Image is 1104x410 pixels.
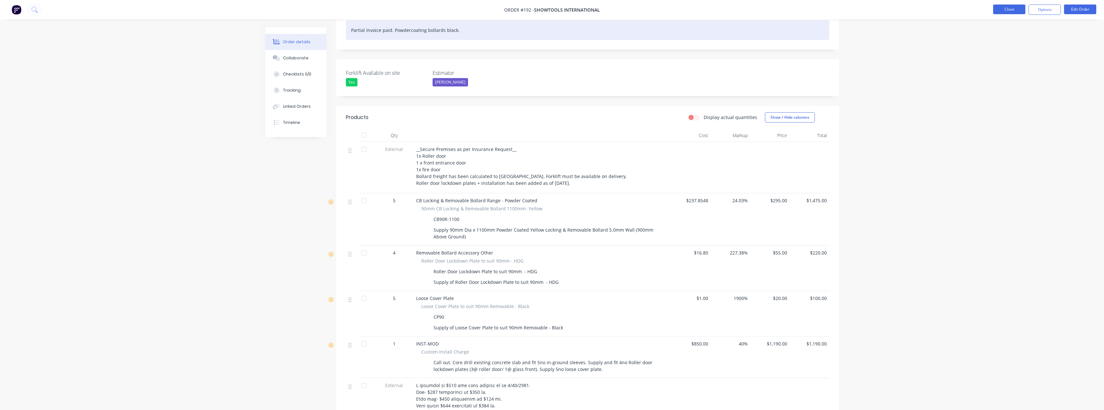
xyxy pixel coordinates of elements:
button: Edit Order [1064,5,1096,14]
label: Estimator [433,69,513,77]
span: $100.00 [792,295,827,302]
span: __Secure Premises as per Insurance Request__ 1x Roller door 1 x front entrance door 1x fire door ... [416,146,627,186]
div: Qty [375,129,414,142]
span: 5 [393,295,396,302]
div: Supply of Roller Door Lockdown Plate to suit 90mm - HDG [431,277,561,287]
span: $237.8548 [674,197,708,204]
span: 227.38% [713,249,748,256]
span: 4 [393,249,396,256]
button: Tracking [265,82,327,98]
label: Display actual quantities [704,114,757,121]
button: Options [1029,5,1061,15]
span: External [377,382,411,389]
img: Factory [12,5,21,15]
span: External [377,146,411,153]
div: Cost [671,129,711,142]
span: 1900% [713,295,748,302]
button: Linked Orders [265,98,327,115]
span: Custom Install Charge [421,348,469,355]
span: Loose Cover Plate to suit 90mm Removable - Black [421,303,529,310]
button: Show / Hide columns [765,112,815,123]
div: Supply 90mm Dia x 1100mm Powder Coated Yellow Locking & Removable Bollard 5.0mm Wall (900mm Above... [431,225,664,241]
div: Roller Door Lockdown Plate to suit 90mm - HDG [431,267,540,276]
span: $16.80 [674,249,708,256]
span: $1,190.00 [753,340,787,347]
div: Checklists 0/0 [283,71,311,77]
div: Collaborate [283,55,308,61]
div: CB90R-1100 [431,215,462,224]
label: Forklift Avaliable on site [346,69,426,77]
span: $55.00 [753,249,787,256]
button: Order details [265,34,327,50]
span: $850.00 [674,340,708,347]
div: Tracking [283,87,301,93]
div: Total [790,129,829,142]
div: Price [750,129,790,142]
span: Roller Door Lockdown Plate to suit 90mm - HDG [421,257,523,264]
div: Linked Orders [283,104,311,109]
button: Close [993,5,1025,14]
div: Call out. Core drill existing concrete slab and fit 5no in-ground sleeves. Supply and fit 4no Rol... [431,358,664,374]
span: $20.00 [753,295,787,302]
button: Timeline [265,115,327,131]
div: CP90 [431,312,447,322]
div: Order details [283,39,310,45]
div: Timeline [283,120,300,125]
span: Removable Bollard Accessory Other [416,250,493,256]
div: [PERSON_NAME] [433,78,468,86]
div: Yes [346,78,357,86]
span: Order #192 - [504,7,534,13]
div: Markup [711,129,750,142]
div: Supply of Loose Cover Plate to suit 90mm Removable - Black [431,323,566,332]
span: Showtools International [534,7,600,13]
span: $295.00 [753,197,787,204]
span: 24.03% [713,197,748,204]
span: $1,475.00 [792,197,827,204]
button: Collaborate [265,50,327,66]
span: $220.00 [792,249,827,256]
div: Products [346,114,368,121]
span: $1,190.00 [792,340,827,347]
button: Checklists 0/0 [265,66,327,82]
span: Loose Cover Plate [416,295,454,301]
span: INST-MOD [416,341,439,347]
div: Partial Invoice paid. Powdercoating bollards black. [346,20,829,40]
span: 90mm CB Locking & Removable Bollard 1100mm -Yellow [421,205,542,212]
span: CB Locking & Removable Bollard Range - Powder Coated [416,197,537,204]
span: 5 [393,197,396,204]
span: 1 [393,340,396,347]
span: 40% [713,340,748,347]
span: $1.00 [674,295,708,302]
